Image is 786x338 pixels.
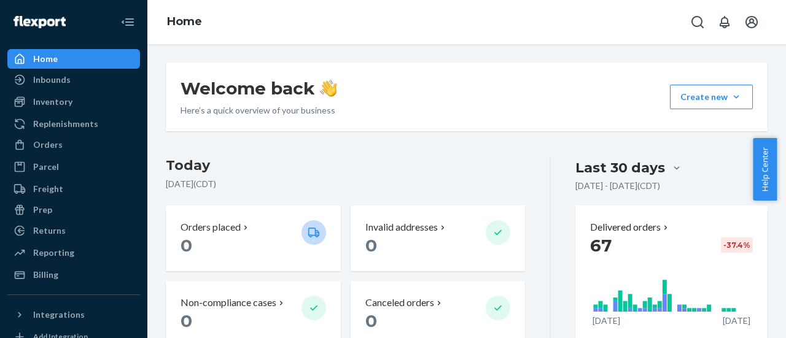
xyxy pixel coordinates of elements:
[166,178,525,190] p: [DATE] ( CDT )
[7,221,140,240] a: Returns
[181,104,337,117] p: Here’s a quick overview of your business
[166,156,525,175] h3: Today
[7,49,140,69] a: Home
[575,158,665,177] div: Last 30 days
[7,265,140,285] a: Billing
[721,237,753,253] div: -37.4 %
[7,243,140,263] a: Reporting
[7,70,140,90] a: Inbounds
[115,10,140,34] button: Close Navigation
[753,138,777,201] button: Help Center
[181,235,192,256] span: 0
[7,114,140,134] a: Replenishments
[33,309,85,321] div: Integrations
[181,296,276,310] p: Non-compliance cases
[33,161,59,173] div: Parcel
[7,305,140,325] button: Integrations
[7,92,140,112] a: Inventory
[181,77,337,99] h1: Welcome back
[365,296,434,310] p: Canceled orders
[320,80,337,97] img: hand-wave emoji
[723,315,750,327] p: [DATE]
[590,220,671,234] button: Delivered orders
[365,220,438,234] p: Invalid addresses
[33,247,74,259] div: Reporting
[33,269,58,281] div: Billing
[575,180,660,192] p: [DATE] - [DATE] ( CDT )
[167,15,202,28] a: Home
[365,235,377,256] span: 0
[7,135,140,155] a: Orders
[351,205,526,271] button: Invalid addresses 0
[739,10,764,34] button: Open account menu
[365,310,377,331] span: 0
[590,235,612,256] span: 67
[166,205,341,271] button: Orders placed 0
[7,200,140,220] a: Prep
[33,225,66,237] div: Returns
[33,183,63,195] div: Freight
[14,16,66,28] img: Flexport logo
[33,74,71,86] div: Inbounds
[33,118,98,130] div: Replenishments
[33,204,52,216] div: Prep
[670,85,753,109] button: Create new
[157,4,212,40] ol: breadcrumbs
[685,10,710,34] button: Open Search Box
[181,220,241,234] p: Orders placed
[593,315,620,327] p: [DATE]
[33,53,58,65] div: Home
[33,96,72,108] div: Inventory
[7,157,140,177] a: Parcel
[7,179,140,199] a: Freight
[712,10,737,34] button: Open notifications
[181,310,192,331] span: 0
[33,139,63,151] div: Orders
